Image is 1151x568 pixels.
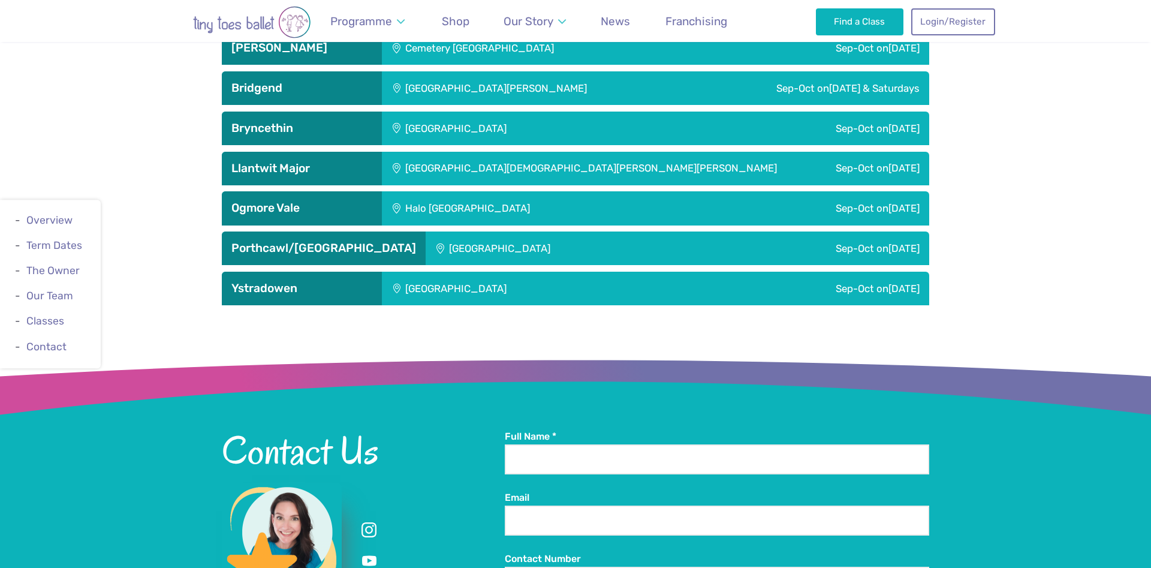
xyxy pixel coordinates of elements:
div: Halo [GEOGRAPHIC_DATA] [382,191,713,225]
label: Contact Number [505,552,929,566]
img: tiny toes ballet [156,6,348,38]
span: [DATE] [888,162,920,174]
span: News [601,14,630,28]
a: Find a Class [816,8,904,35]
h3: Ystradowen [231,281,372,296]
a: Programme [324,7,410,35]
span: Shop [442,14,469,28]
a: Franchising [659,7,733,35]
a: Login/Register [911,8,995,35]
div: [GEOGRAPHIC_DATA] [382,272,691,305]
h3: Llantwit Major [231,161,372,176]
div: Cemetery [GEOGRAPHIC_DATA] [382,31,731,65]
div: Sep-Oct on [818,152,929,185]
a: Our Team [26,290,73,302]
div: Sep-Oct on [694,71,929,105]
div: Sep-Oct on [731,31,929,65]
span: Programme [330,14,392,28]
h2: Contact Us [222,430,505,471]
div: [GEOGRAPHIC_DATA][PERSON_NAME] [382,71,693,105]
div: [GEOGRAPHIC_DATA][DEMOGRAPHIC_DATA][PERSON_NAME][PERSON_NAME] [382,152,818,185]
h3: Porthcawl/[GEOGRAPHIC_DATA] [231,241,416,256]
span: [DATE] [888,122,920,134]
span: [DATE] [888,42,920,54]
span: [DATE] [888,283,920,294]
span: [DATE] [888,202,920,214]
a: The Owner [26,265,80,277]
h3: Bridgend [231,81,372,95]
span: [DATE] [888,242,920,254]
h3: [PERSON_NAME] [231,41,372,55]
label: Email [505,491,929,504]
div: [GEOGRAPHIC_DATA] [382,112,691,145]
a: News [595,7,636,35]
div: Sep-Oct on [691,112,929,145]
div: Sep-Oct on [713,191,929,225]
a: Contact [26,341,67,353]
a: Overview [26,214,73,226]
a: Our Story [498,7,572,35]
span: [DATE] & Saturdays [829,82,920,94]
h3: Bryncethin [231,121,372,136]
div: [GEOGRAPHIC_DATA] [426,232,710,265]
a: Term Dates [26,239,82,251]
a: Instagram [358,519,380,541]
h3: Ogmore Vale [231,201,372,215]
label: Full Name * [505,430,929,443]
a: Classes [26,315,64,327]
div: Sep-Oct on [691,272,929,305]
span: Our Story [504,14,553,28]
a: Shop [436,7,475,35]
div: Sep-Oct on [710,232,929,265]
span: Franchising [665,14,727,28]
